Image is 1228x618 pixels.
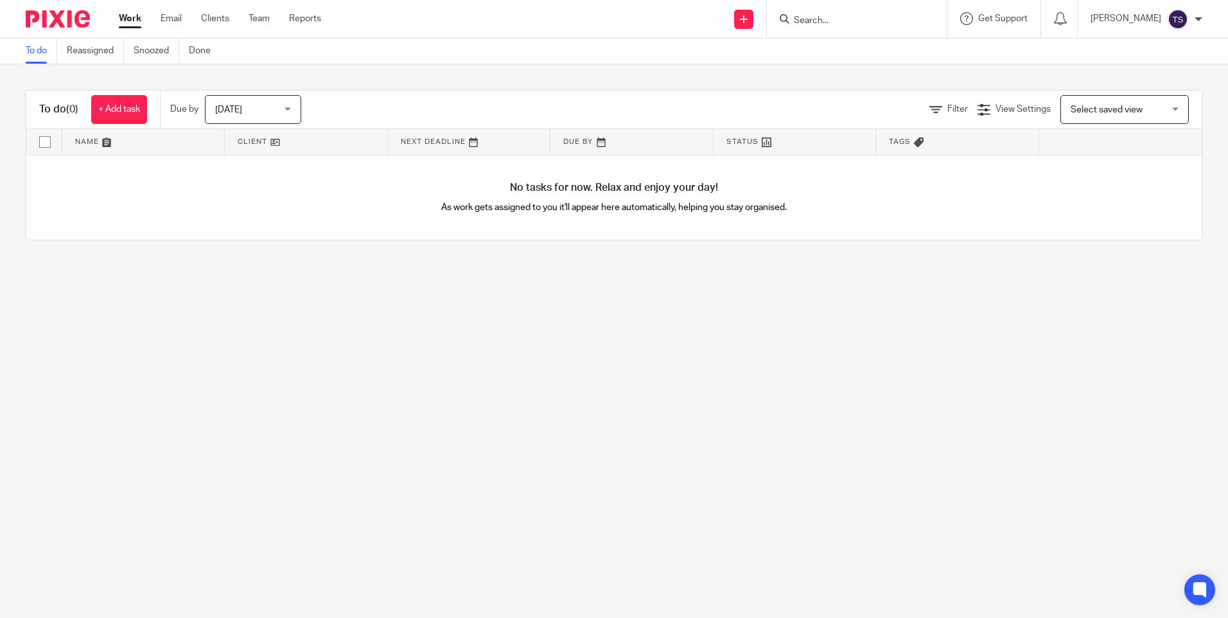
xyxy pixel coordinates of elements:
[320,201,908,214] p: As work gets assigned to you it'll appear here automatically, helping you stay organised.
[66,104,78,114] span: (0)
[978,14,1028,23] span: Get Support
[161,12,182,25] a: Email
[134,39,179,64] a: Snoozed
[26,39,57,64] a: To do
[201,12,229,25] a: Clients
[249,12,270,25] a: Team
[1168,9,1188,30] img: svg%3E
[289,12,321,25] a: Reports
[215,105,242,114] span: [DATE]
[889,138,911,145] span: Tags
[119,12,141,25] a: Work
[26,10,90,28] img: Pixie
[1071,105,1143,114] span: Select saved view
[170,103,198,116] p: Due by
[67,39,124,64] a: Reassigned
[189,39,220,64] a: Done
[1091,12,1161,25] p: [PERSON_NAME]
[26,181,1202,195] h4: No tasks for now. Relax and enjoy your day!
[91,95,147,124] a: + Add task
[947,105,968,114] span: Filter
[996,105,1051,114] span: View Settings
[39,103,78,116] h1: To do
[793,15,908,27] input: Search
